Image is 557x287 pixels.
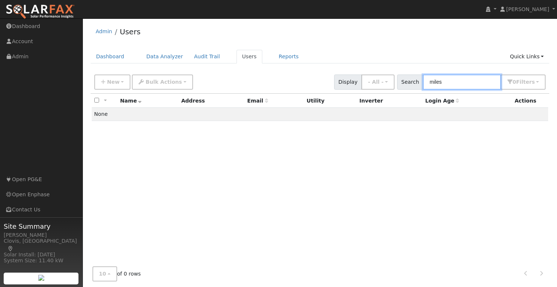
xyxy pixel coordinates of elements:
[181,97,242,105] div: Address
[504,50,549,63] a: Quick Links
[515,97,546,105] div: Actions
[334,75,362,90] span: Display
[516,79,535,85] span: Filter
[92,108,549,121] td: None
[94,75,131,90] button: New
[4,257,79,264] div: System Size: 11.40 kW
[132,75,193,90] button: Bulk Actions
[146,79,182,85] span: Bulk Actions
[501,75,546,90] button: 0Filters
[532,79,535,85] span: s
[96,28,112,34] a: Admin
[91,50,130,63] a: Dashboard
[273,50,304,63] a: Reports
[247,98,268,104] span: Email
[4,251,79,259] div: Solar Install: [DATE]
[237,50,262,63] a: Users
[4,231,79,239] div: [PERSON_NAME]
[425,98,459,104] span: Days since last login
[99,271,106,277] span: 10
[120,27,140,36] a: Users
[4,221,79,231] span: Site Summary
[141,50,189,63] a: Data Analyzer
[189,50,225,63] a: Audit Trail
[92,266,117,281] button: 10
[38,275,44,281] img: retrieve
[107,79,119,85] span: New
[423,75,501,90] input: Search
[7,246,14,252] a: Map
[397,75,423,90] span: Search
[120,98,142,104] span: Name
[360,97,420,105] div: Inverter
[6,4,75,20] img: SolarFax
[92,266,141,281] span: of 0 rows
[361,75,395,90] button: - All -
[506,6,549,12] span: [PERSON_NAME]
[4,237,79,253] div: Clovis, [GEOGRAPHIC_DATA]
[306,97,354,105] div: Utility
